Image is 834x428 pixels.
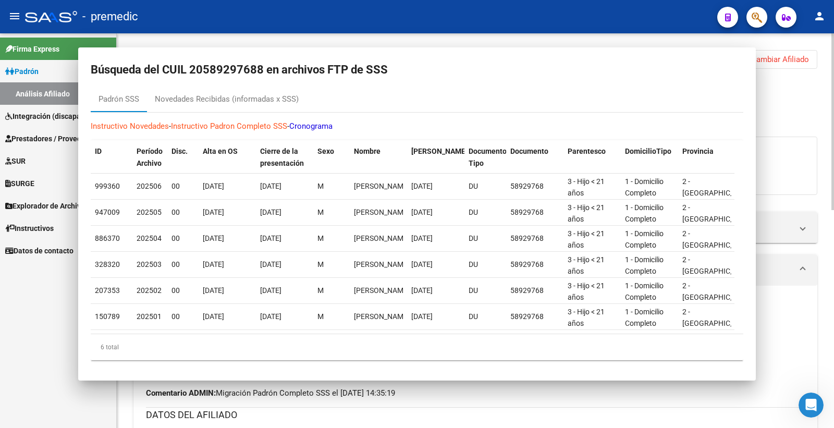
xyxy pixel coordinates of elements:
span: [DATE] [260,260,281,268]
span: ORELLANO VALENTINO ESTEFANO [354,260,410,268]
div: gracias! [313,247,342,257]
mat-icon: menu [8,10,21,22]
div: [PERSON_NAME] • Hace 1h [17,296,103,302]
span: 207353 [95,286,120,295]
div: muchas gracias :) [268,313,350,336]
datatable-header-cell: Cierre de la presentación [256,140,313,175]
h2: Búsqueda del CUIL 20589297688 en archivos FTP de SSS [91,60,743,80]
span: Sexo [317,147,334,155]
datatable-header-cell: Sexo [313,140,350,175]
span: Integración (discapacidad) [5,111,102,122]
span: 202504 [137,234,162,242]
div: Padrón SSS [99,93,139,105]
div: Manual de ...ración.pdf [8,122,119,146]
button: Adjuntar un archivo [50,348,58,357]
p: - - [91,120,743,132]
span: [DATE] [411,182,433,190]
span: ORELLANO VALENTINO ESTEFANO [354,182,410,190]
span: Documento [510,147,548,155]
div: Ludmila dice… [8,186,350,210]
div: ahi te deje el instructivo para la descarga. [8,209,179,232]
span: [DATE] [203,260,224,268]
span: 3 - Hijo < 21 años [568,308,605,328]
div: gracias! [304,240,350,263]
span: 1 - Domicilio Completo [625,203,664,224]
div: muchas gracias :) [277,319,342,329]
span: 202502 [137,286,162,295]
span: Migración Padrón Completo SSS el [DATE] 14:35:19 [146,387,395,399]
span: 999360 [95,182,120,190]
datatable-header-cell: Disc. [167,140,199,175]
span: 3 - Hijo < 21 años [568,282,605,302]
div: 00 [171,285,194,297]
div: 58929768 [510,206,559,218]
div: 00 [171,311,194,323]
span: 328320 [95,260,120,268]
span: M [317,286,324,295]
span: Parentesco [568,147,606,155]
datatable-header-cell: Documento Tipo [464,140,506,175]
span: 202501 [137,312,162,321]
div: 00 [171,233,194,244]
span: SUR [5,155,26,167]
span: Provincia [682,147,714,155]
span: 3 - Hijo < 21 años [568,177,605,198]
span: ORELLANO VALENTINO ESTEFANO [354,234,410,242]
datatable-header-cell: ID [91,140,132,175]
span: 3 - Hijo < 21 años [568,203,605,224]
span: ORELLANO VALENTINO ESTEFANO [354,286,410,295]
span: Firma Express [5,43,59,55]
div: abajo dice el periodo, claro. [8,99,126,121]
span: [DATE] [260,312,281,321]
span: 947009 [95,208,120,216]
h1: Fin [51,10,63,18]
div: cualquier otra consulta quedo a disposición. [17,278,178,288]
span: Padrón [5,66,39,77]
datatable-header-cell: Alta en OS [199,140,256,175]
div: DU [469,180,502,192]
div: Ludmila dice… [8,36,350,67]
span: 2 - [GEOGRAPHIC_DATA] [682,177,753,198]
div: 58929768 [510,180,559,192]
div: asi es! [8,186,49,209]
div: y ahi te descarga legajos relacionados con la carpeta 202504? [113,74,342,84]
span: 2 - [GEOGRAPHIC_DATA] [682,229,753,250]
span: 2 - [GEOGRAPHIC_DATA] [682,308,753,328]
div: Florencia dice… [8,67,350,99]
span: Explorador de Archivos [5,200,89,212]
span: [DATE] [203,182,224,190]
span: Documento Tipo [469,147,507,167]
img: Profile image for Fin [30,6,46,22]
div: Ludmila dice… [8,272,350,313]
div: 58929768 [510,233,559,244]
div: 58929768 [510,311,559,323]
div: ok! clarisimo. Descargados se firman y se suben [165,161,342,171]
span: [DATE] [411,234,433,242]
div: asi es! [17,192,41,202]
span: Nombre [354,147,381,155]
span: Disc. [171,147,188,155]
div: ahi te deje el instructivo para la descarga. [17,215,171,226]
span: - premedic [82,5,138,28]
mat-icon: person [813,10,826,22]
div: 58929768 [510,285,559,297]
span: [DATE] [260,286,281,295]
span: Alta en OS [203,147,238,155]
strong: Comentario ADMIN: [146,388,216,398]
span: Datos de contacto [5,245,73,256]
span: 2 - [GEOGRAPHIC_DATA] [682,203,753,224]
span: [DATE] [260,208,281,216]
span: [PERSON_NAME]. [411,147,470,155]
span: Prestadores / Proveedores [5,133,100,144]
span: 1 - Domicilio Completo [625,229,664,250]
span: [DATE] [411,312,433,321]
span: ID [95,147,102,155]
span: 1 - Domicilio Completo [625,255,664,276]
span: 3 - Hijo < 21 años [568,255,605,276]
span: SURGE [5,178,34,189]
div: Ludmila dice… [8,122,350,154]
span: ORELLANO VALENTINO ESTEFANO [354,208,410,216]
div: 00 [171,180,194,192]
button: go back [7,4,27,24]
button: Selector de gif [33,348,41,357]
